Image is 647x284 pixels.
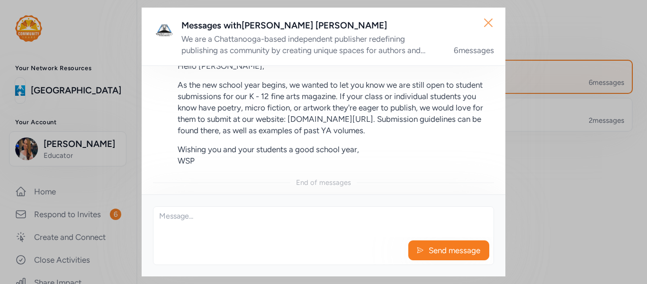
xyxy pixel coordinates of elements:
button: Send message [408,240,489,260]
p: Hello [PERSON_NAME], [178,60,494,72]
div: We are a Chattanooga-based independent publisher redefining publishing as community by creating u... [181,33,442,56]
p: As the new school year begins, we wanted to let you know we are still open to student submissions... [178,79,494,136]
span: Send message [428,245,481,256]
div: Messages with [PERSON_NAME] [PERSON_NAME] [181,19,494,32]
div: End of messages [296,178,351,187]
img: Avatar [153,19,176,42]
p: Wishing you and your students a good school year, WSP [178,144,494,166]
div: 6 messages [454,45,494,56]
